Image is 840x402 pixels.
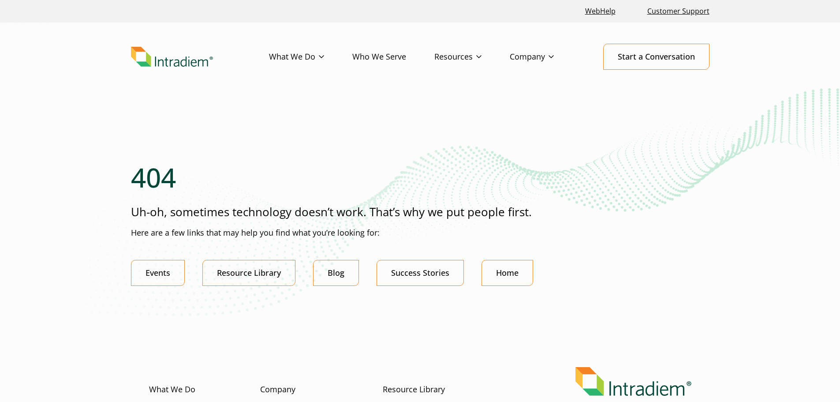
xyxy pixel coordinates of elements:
a: What We Do [149,384,195,395]
p: Here are a few links that may help you find what you’re looking for: [131,227,709,239]
a: Success Stories [377,260,464,286]
a: Link opens in a new window [582,2,619,21]
a: Resource Library [383,384,445,395]
a: What We Do [269,44,352,70]
a: Company [260,384,295,395]
img: Intradiem [131,47,213,67]
p: Uh-oh, sometimes technology doesn’t work. That’s why we put people first. [131,204,709,220]
a: Who We Serve [352,44,434,70]
a: Customer Support [644,2,713,21]
a: Link to homepage of Intradiem [131,47,269,67]
a: Start a Conversation [603,44,709,70]
a: Home [482,260,533,286]
img: Intradiem [575,367,691,396]
a: Resources [434,44,510,70]
h1: 404 [131,162,709,193]
a: Company [510,44,582,70]
a: Blog [313,260,359,286]
a: Events [131,260,185,286]
a: Resource Library [202,260,295,286]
